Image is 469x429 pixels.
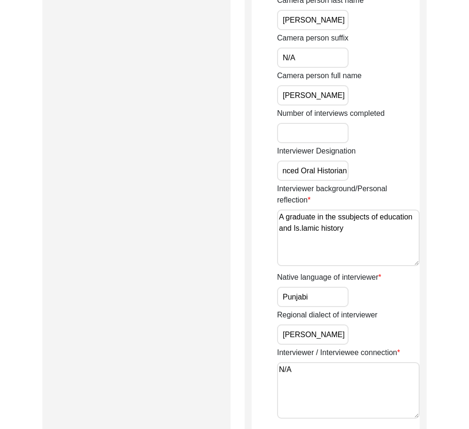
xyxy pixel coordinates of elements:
label: Camera person suffix [277,32,349,44]
label: Number of interviews completed [277,108,385,119]
label: Native language of interviewer [277,272,381,283]
label: Regional dialect of interviewer [277,309,377,321]
label: Interviewer Designation [277,146,356,157]
label: Interviewer background/Personal reflection [277,183,420,206]
label: Interviewer / Interviewee connection [277,347,400,358]
label: Camera person full name [277,70,362,81]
